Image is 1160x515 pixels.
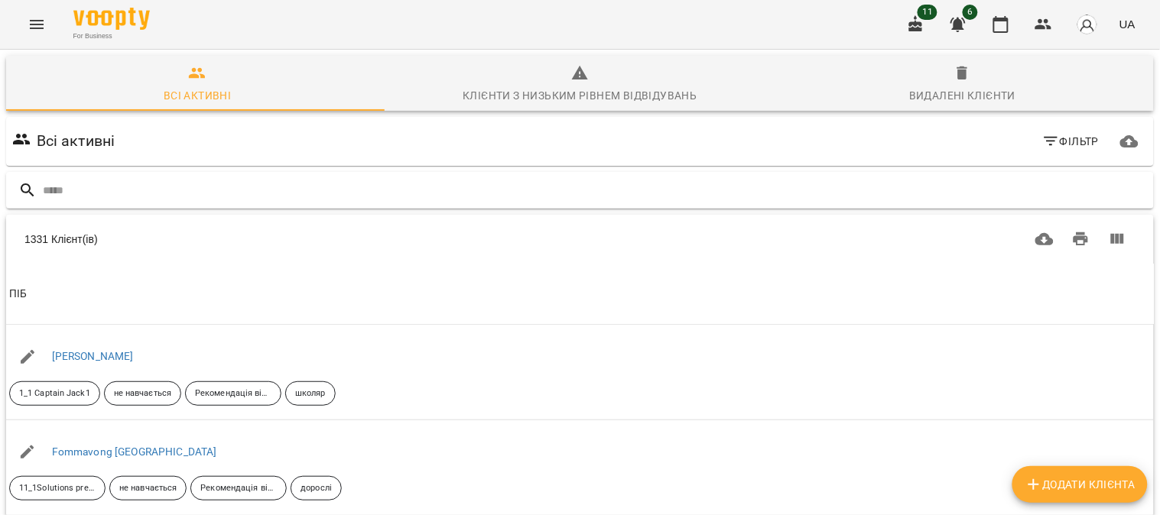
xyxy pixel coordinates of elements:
[1099,221,1136,257] button: Вигляд колонок
[52,350,134,362] a: [PERSON_NAME]
[18,6,55,43] button: Menu
[295,387,326,400] p: школяр
[119,482,177,495] p: не навчається
[285,381,336,406] div: школяр
[73,31,150,41] span: For Business
[109,476,187,500] div: не навчається
[19,482,96,495] p: 11_1Solutions pre-intermidiate Past S
[1026,221,1063,257] button: Завантажити CSV
[1113,10,1142,38] button: UA
[1042,132,1100,151] span: Фільтр
[52,445,217,458] a: Fommavong [GEOGRAPHIC_DATA]
[195,387,271,400] p: Рекомендація від друзів знайомих тощо
[104,381,181,406] div: не навчається
[918,5,937,20] span: 11
[9,285,27,303] div: Sort
[185,381,281,406] div: Рекомендація від друзів знайомих тощо
[463,86,697,105] div: Клієнти з низьким рівнем відвідувань
[1012,466,1148,503] button: Додати клієнта
[963,5,978,20] span: 6
[291,476,342,500] div: дорослі
[301,482,332,495] p: дорослі
[24,232,562,247] div: 1331 Клієнт(ів)
[1036,128,1106,155] button: Фільтр
[9,476,106,500] div: 11_1Solutions pre-intermidiate Past S
[114,387,171,400] p: не навчається
[1025,475,1136,494] span: Додати клієнта
[73,8,150,30] img: Voopty Logo
[9,381,100,406] div: 1_1 Captain Jack1
[6,215,1154,264] div: Table Toolbar
[909,86,1015,105] div: Видалені клієнти
[164,86,231,105] div: Всі активні
[1063,221,1100,257] button: Друк
[200,482,277,495] p: Рекомендація від друзів знайомих тощо
[190,476,287,500] div: Рекомендація від друзів знайомих тощо
[37,129,115,153] h6: Всі активні
[19,387,90,400] p: 1_1 Captain Jack1
[1077,14,1098,35] img: avatar_s.png
[1119,16,1136,32] span: UA
[9,285,27,303] div: ПІБ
